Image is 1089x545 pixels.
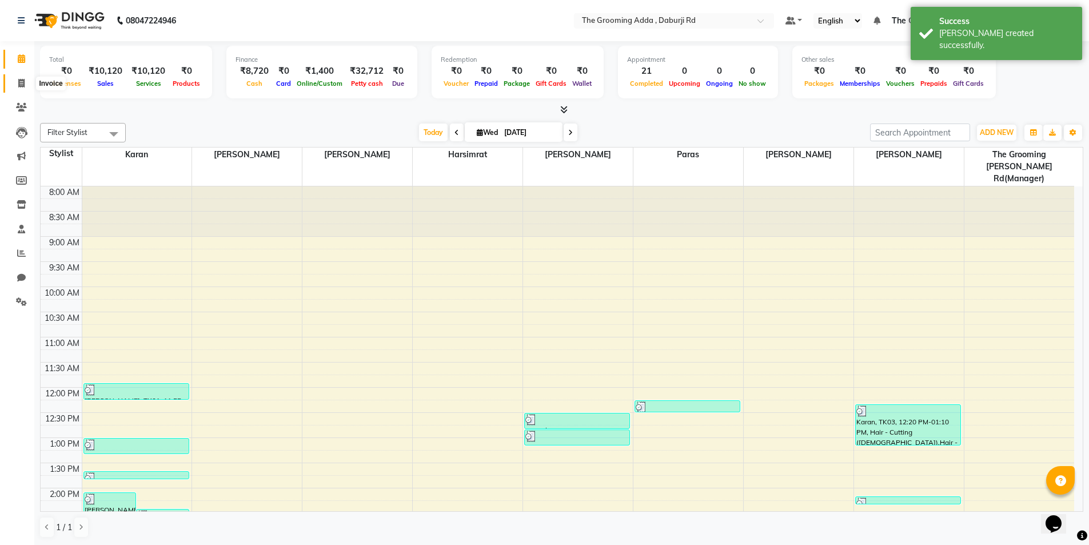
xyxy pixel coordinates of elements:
span: Gift Cards [533,79,569,87]
div: 11:30 AM [42,363,82,375]
div: ₹1,400 [294,65,345,78]
div: [PERSON_NAME], TK01, 11:55 AM-12:15 PM, Hair - Cutting ([DEMOGRAPHIC_DATA]),Hair - [PERSON_NAME] ... [84,384,189,399]
span: Karan [82,148,192,162]
div: Finance [236,55,408,65]
div: 12:00 PM [43,388,82,400]
div: 1:00 PM [47,438,82,450]
div: Other sales [801,55,987,65]
div: ₹32,712 [345,65,388,78]
div: 21 [627,65,666,78]
div: ₹0 [918,65,950,78]
div: Appointment [627,55,769,65]
span: Wed [474,128,501,137]
div: ₹0 [49,65,84,78]
span: Packages [801,79,837,87]
div: 0 [666,65,703,78]
div: ₹0 [950,65,987,78]
span: No show [736,79,769,87]
div: ₹8,720 [236,65,273,78]
div: Deepak, TK02, 12:30 PM-12:50 PM, Hair Cut,Hair - [PERSON_NAME] ([DEMOGRAPHIC_DATA]) [525,413,629,428]
div: ₹0 [441,65,472,78]
div: 0 [703,65,736,78]
img: logo [29,5,107,37]
span: Today [419,124,448,141]
div: ₹0 [472,65,501,78]
div: ₹0 [883,65,918,78]
span: Cash [244,79,265,87]
div: 8:30 AM [47,212,82,224]
b: 08047224946 [126,5,176,37]
span: Prepaid [472,79,501,87]
span: Due [389,79,407,87]
div: ₹10,120 [84,65,127,78]
span: Petty cash [348,79,386,87]
span: Package [501,79,533,87]
span: Online/Custom [294,79,345,87]
div: ₹0 [569,65,595,78]
span: Products [170,79,203,87]
div: Success [939,15,1074,27]
div: ₹0 [801,65,837,78]
div: Karan, TK03, 12:20 PM-01:10 PM, Hair - Cutting ([DEMOGRAPHIC_DATA]),Hair - [PERSON_NAME] ([DEMOGR... [856,405,960,445]
span: Harsimrat [413,148,522,162]
span: 1 / 1 [56,522,72,534]
div: Stylist [41,148,82,160]
div: 2:00 PM [47,488,82,500]
div: ₹0 [273,65,294,78]
span: Paras [633,148,743,162]
span: [PERSON_NAME] [854,148,964,162]
span: Sales [94,79,117,87]
span: [PERSON_NAME] [523,148,633,162]
div: 12:30 PM [43,413,82,425]
div: sartaj, TK07, 02:10 PM-02:20 PM, Hair - Cutting ([DEMOGRAPHIC_DATA]) [856,497,960,504]
div: 9:30 AM [47,262,82,274]
div: [PERSON_NAME], TK08, 02:05 PM-02:55 PM, Hair - Cutting ([DEMOGRAPHIC_DATA]),Hair - [PERSON_NAME] ... [84,493,136,533]
span: Memberships [837,79,883,87]
div: 11:00 AM [42,337,82,349]
div: 1:30 PM [47,463,82,475]
div: 10:00 AM [42,287,82,299]
span: Vouchers [883,79,918,87]
div: [PERSON_NAME], TK06, 01:40 PM-01:50 PM, Hair - [PERSON_NAME] ([DEMOGRAPHIC_DATA]) [84,472,189,479]
span: Gift Cards [950,79,987,87]
span: Ongoing [703,79,736,87]
span: [PERSON_NAME] [192,148,302,162]
div: 9:00 AM [47,237,82,249]
div: Bill created successfully. [939,27,1074,51]
div: Karan, TK04, 12:50 PM-01:10 PM, Hair - Cutting ([DEMOGRAPHIC_DATA]),Hair - [PERSON_NAME] ([DEMOGR... [525,430,629,445]
span: Prepaids [918,79,950,87]
div: 10:30 AM [42,312,82,324]
div: ₹0 [501,65,533,78]
input: 2025-09-03 [501,124,558,141]
span: Card [273,79,294,87]
input: Search Appointment [870,124,970,141]
div: ₹0 [837,65,883,78]
div: ₹10,120 [127,65,170,78]
div: ₹0 [388,65,408,78]
iframe: chat widget [1041,499,1078,534]
span: Completed [627,79,666,87]
div: 0 [736,65,769,78]
div: [PERSON_NAME], TK01, 12:15 PM-12:30 PM, Hair - Head Massage ([DEMOGRAPHIC_DATA]) [635,401,740,412]
span: Services [133,79,164,87]
div: ₹0 [533,65,569,78]
div: Redemption [441,55,595,65]
span: Upcoming [666,79,703,87]
div: Invoice [36,77,65,90]
span: The Grooming [PERSON_NAME] Rd(Manager) [892,15,1067,27]
span: [PERSON_NAME] [302,148,412,162]
div: [PERSON_NAME], TK05, 01:00 PM-01:20 PM, Hair - Cutting ([DEMOGRAPHIC_DATA]),Hair - Cutting ([DEMO... [84,439,189,453]
span: Voucher [441,79,472,87]
div: Total [49,55,203,65]
div: 8:00 AM [47,186,82,198]
button: ADD NEW [977,125,1016,141]
div: ₹0 [170,65,203,78]
span: Wallet [569,79,595,87]
span: ADD NEW [980,128,1014,137]
span: [PERSON_NAME] [744,148,853,162]
span: The Grooming [PERSON_NAME] Rd(Manager) [964,148,1075,186]
span: Filter Stylist [47,128,87,137]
